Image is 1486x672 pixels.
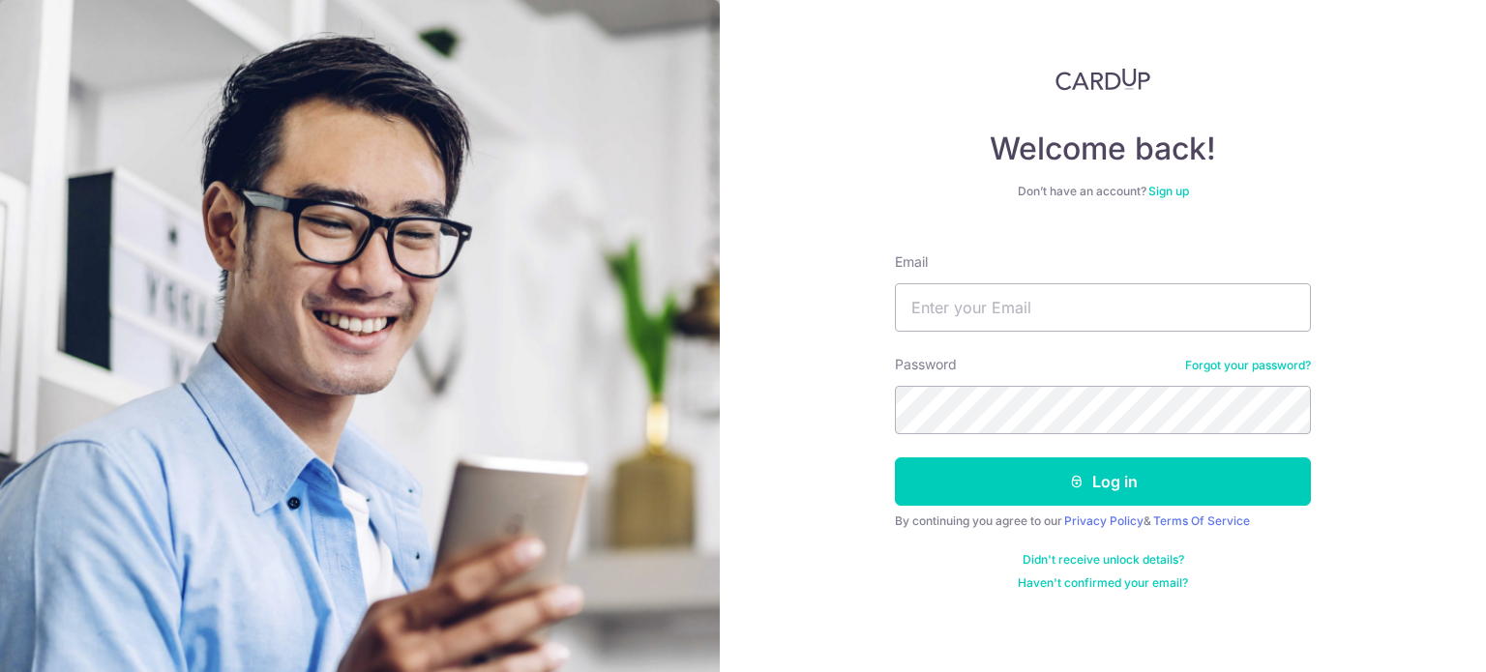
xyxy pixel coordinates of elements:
[1064,513,1144,528] a: Privacy Policy
[895,130,1311,168] h4: Welcome back!
[895,283,1311,332] input: Enter your Email
[1185,358,1311,373] a: Forgot your password?
[1153,513,1250,528] a: Terms Of Service
[1018,575,1188,591] a: Haven't confirmed your email?
[895,457,1311,506] button: Log in
[895,252,928,272] label: Email
[895,355,957,374] label: Password
[1023,552,1184,568] a: Didn't receive unlock details?
[895,513,1311,529] div: By continuing you agree to our &
[1148,184,1189,198] a: Sign up
[1055,68,1150,91] img: CardUp Logo
[895,184,1311,199] div: Don’t have an account?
